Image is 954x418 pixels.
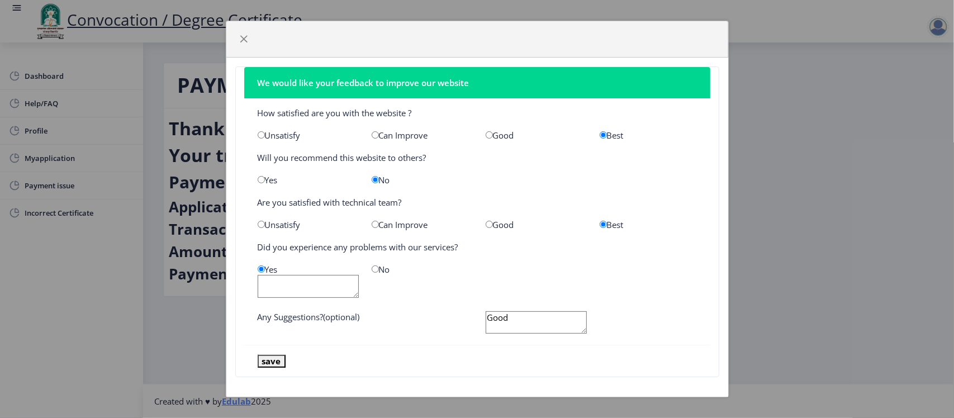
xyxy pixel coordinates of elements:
div: Unsatisfy [249,130,363,141]
div: Any Suggestions?(optional) [249,311,477,336]
div: Can Improve [363,219,477,230]
div: How satisfied are you with the website ? [249,107,705,118]
button: save [258,355,286,368]
div: Unsatisfy [249,219,363,230]
div: Did you experience any problems with our services? [249,241,705,253]
div: Are you satisfied with technical team? [249,197,705,208]
nb-card-header: We would like your feedback to improve our website [244,67,710,98]
div: Good [477,130,591,141]
div: Best [591,130,705,141]
div: Will you recommend this website to others? [249,152,705,163]
div: No [363,174,477,186]
div: Yes [249,264,363,275]
div: No [363,264,477,275]
div: Yes [249,174,363,186]
div: Good [477,219,591,230]
div: Can Improve [363,130,477,141]
div: Best [591,219,705,230]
